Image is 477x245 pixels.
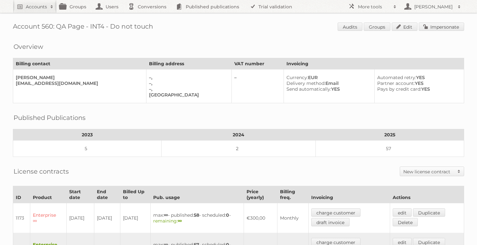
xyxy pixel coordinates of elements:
[161,129,315,141] th: 2024
[178,218,182,224] strong: ∞
[149,75,226,80] div: –,
[377,75,416,80] span: Automated retry:
[390,186,464,203] th: Actions
[94,203,120,233] td: [DATE]
[364,23,390,31] a: Groups
[67,186,94,203] th: Start date
[149,80,226,86] div: –,
[94,186,120,203] th: End date
[392,23,417,31] a: Edit
[151,186,244,203] th: Pub. usage
[309,186,390,203] th: Invoicing
[13,186,30,203] th: ID
[286,86,369,92] div: YES
[13,141,162,157] td: 5
[454,167,464,176] span: Toggle
[232,69,284,103] td: –
[377,80,459,86] div: YES
[311,208,360,217] a: charge customer
[120,186,150,203] th: Billed Up to
[226,212,229,218] strong: 0
[413,4,454,10] h2: [PERSON_NAME]
[164,212,168,218] strong: ∞
[393,218,418,226] a: Delete
[16,75,141,80] div: [PERSON_NAME]
[377,86,459,92] div: YES
[358,4,390,10] h2: More tools
[13,23,464,32] h1: Account 560: QA Page - INT4 - Do not touch
[393,208,412,217] a: edit
[244,203,277,233] td: €300,00
[286,80,369,86] div: Email
[232,58,284,69] th: VAT number
[286,75,308,80] span: Currency:
[311,218,350,226] a: draft invoice
[13,58,146,69] th: Billing contact
[286,75,369,80] div: EUR
[30,186,67,203] th: Product
[284,58,464,69] th: Invoicing
[286,80,325,86] span: Delivery method:
[30,203,67,233] td: Enterprise ∞
[16,80,141,86] div: [EMAIL_ADDRESS][DOMAIN_NAME]
[419,23,464,31] a: Impersonate
[377,86,421,92] span: Pays by credit card:
[14,42,43,51] h2: Overview
[244,186,277,203] th: Price (yearly)
[14,113,86,122] h2: Published Publications
[153,218,182,224] span: remaining:
[316,129,464,141] th: 2025
[338,23,362,31] a: Audits
[151,203,244,233] td: max: - published: - scheduled: -
[194,212,199,218] strong: 58
[400,167,464,176] a: New license contract
[13,129,162,141] th: 2023
[149,92,226,98] div: [GEOGRAPHIC_DATA]
[26,4,47,10] h2: Accounts
[413,208,445,217] a: Duplicate
[149,86,226,92] div: –,
[377,75,459,80] div: YES
[161,141,315,157] td: 2
[316,141,464,157] td: 57
[146,58,231,69] th: Billing address
[286,86,331,92] span: Send automatically:
[277,186,309,203] th: Billing freq.
[403,168,454,175] h2: New license contract
[377,80,415,86] span: Partner account:
[13,203,30,233] td: 1173
[67,203,94,233] td: [DATE]
[277,203,309,233] td: Monthly
[120,203,150,233] td: [DATE]
[14,167,69,176] h2: License contracts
